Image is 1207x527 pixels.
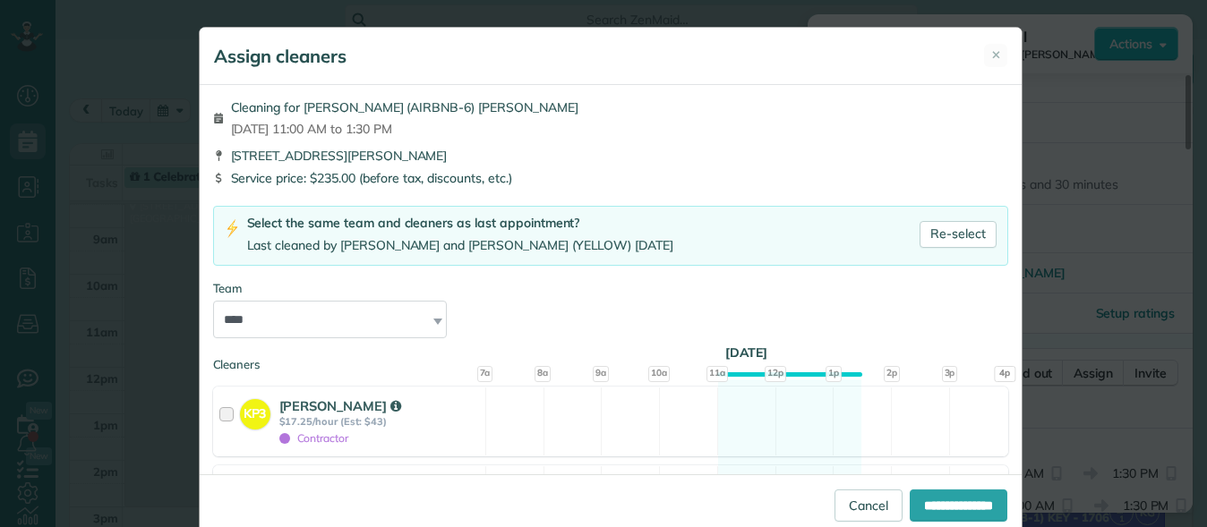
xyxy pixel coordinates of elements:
span: [DATE] 11:00 AM to 1:30 PM [231,120,578,138]
a: Cancel [835,489,903,522]
h5: Assign cleaners [214,44,347,69]
strong: $17.25/hour (Est: $43) [279,415,480,428]
span: Cleaning for [PERSON_NAME] (AIRBNB-6) [PERSON_NAME] [231,98,578,116]
div: Team [213,280,1008,297]
div: Service price: $235.00 (before tax, discounts, etc.) [213,169,1008,187]
span: ✕ [991,47,1001,64]
img: lightning-bolt-icon-94e5364df696ac2de96d3a42b8a9ff6ba979493684c50e6bbbcda72601fa0d29.png [225,219,240,238]
div: [STREET_ADDRESS][PERSON_NAME] [213,147,1008,165]
div: Last cleaned by [PERSON_NAME] and [PERSON_NAME] (YELLOW) [DATE] [247,236,674,255]
strong: [PERSON_NAME] [279,397,401,414]
div: Select the same team and cleaners as last appointment? [247,214,674,233]
div: Cleaners [213,356,1008,361]
span: Contractor [279,431,349,445]
a: Re-select [920,221,997,248]
strong: KP3 [240,399,270,423]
